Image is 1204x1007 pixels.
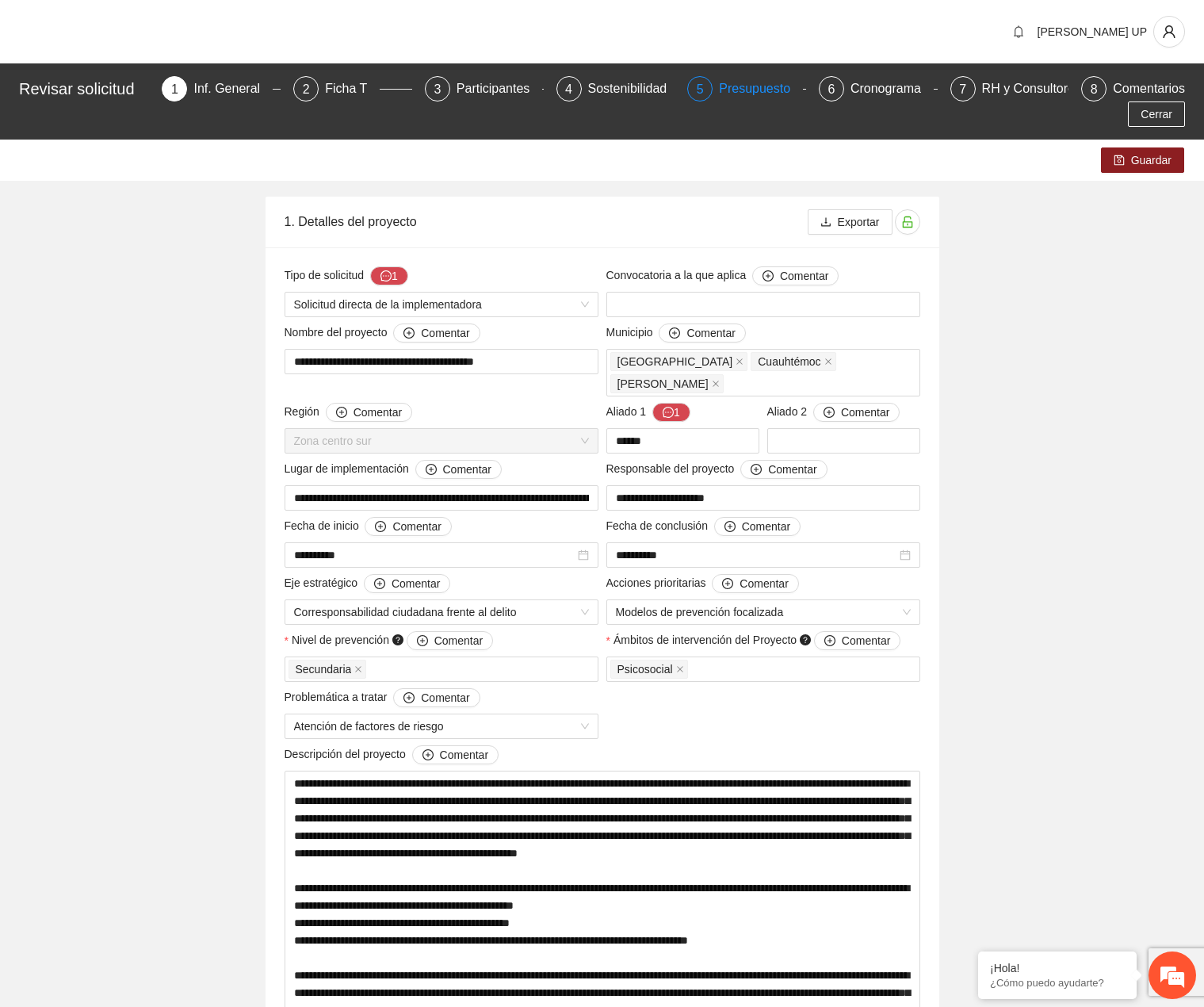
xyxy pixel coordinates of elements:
span: plus-circle [669,327,680,340]
span: Aquiles Serdán [610,374,724,393]
button: Fecha de inicio [365,517,451,536]
div: 2Ficha T [293,76,412,101]
span: plus-circle [374,578,385,591]
span: 5 [697,82,704,96]
div: 4Sostenibilidad [556,76,675,101]
span: save [1114,155,1125,167]
div: Presupuesto [719,76,803,101]
button: saveGuardar [1101,147,1184,173]
div: Sostenibilidad [588,76,680,101]
button: Convocatoria a la que aplica [752,266,839,285]
span: Problemática a tratar [285,688,480,707]
span: plus-circle [422,749,434,762]
span: plus-circle [426,464,437,477]
p: ¿Cómo puedo ayudarte? [990,977,1125,989]
span: question-circle [392,634,403,645]
span: Psicosocial [610,660,688,679]
span: Solicitud directa de la implementadora [294,293,589,316]
div: 1Inf. General [162,76,281,101]
span: Cuauhtémoc [758,353,820,370]
span: Comentar [421,689,469,706]
span: Comentar [842,632,890,649]
span: message [380,270,392,283]
span: Ámbitos de intervención del Proyecto [613,631,900,650]
span: Lugar de implementación [285,460,502,479]
span: bell [1007,25,1030,38]
div: Cronograma [850,76,934,101]
span: Nombre del proyecto [285,324,480,343]
span: Comentar [742,518,790,535]
span: Comentar [354,404,402,421]
span: user [1154,25,1184,39]
span: Cerrar [1141,105,1172,123]
span: Acciones prioritarias [606,574,799,593]
span: Comentar [421,324,469,342]
span: Guardar [1131,151,1172,169]
div: Minimizar ventana de chat en vivo [260,8,298,46]
span: plus-circle [403,692,415,705]
button: Región [326,403,412,422]
div: RH y Consultores [982,76,1094,101]
button: Eje estratégico [364,574,450,593]
span: Cuauhtémoc [751,352,835,371]
span: Comentar [440,746,488,764]
span: Atención de factores de riesgo [294,714,589,738]
div: 5Presupuesto [687,76,806,101]
button: Ámbitos de intervención del Proyecto question-circle [814,631,900,650]
span: plus-circle [724,521,736,534]
span: Comentar [392,518,441,535]
span: 3 [434,82,441,96]
div: Revisar solicitud [19,76,152,101]
span: Tipo de solicitud [285,266,408,285]
span: Fecha de conclusión [606,517,801,536]
span: close [676,665,684,673]
span: plus-circle [722,578,733,591]
button: Fecha de conclusión [714,517,801,536]
div: ¡Hola! [990,962,1125,974]
div: 1. Detalles del proyecto [285,199,808,244]
span: unlock [896,216,919,228]
span: Modelos de prevención focalizada [616,600,911,624]
button: user [1153,16,1185,48]
span: question-circle [800,634,811,645]
textarea: Escriba su mensaje y pulse “Intro” [8,433,302,488]
span: Secundaria [289,660,367,679]
span: Municipio [606,324,746,343]
span: plus-circle [403,327,415,340]
span: 4 [565,82,572,96]
button: Tipo de solicitud [370,266,408,285]
span: Convocatoria a la que aplica [606,266,839,285]
span: 6 [828,82,835,96]
span: Aliado 2 [767,403,900,422]
span: 1 [171,82,178,96]
button: Descripción del proyecto [412,745,499,764]
span: 7 [959,82,966,96]
span: Zona centro sur [294,429,589,453]
span: Exportar [838,213,880,231]
button: bell [1006,19,1031,44]
span: close [824,358,832,366]
span: Eje estratégico [285,574,451,593]
span: plus-circle [336,407,347,419]
span: Chihuahua [610,352,748,371]
div: Comentarios [1113,76,1185,101]
span: Región [285,403,413,422]
button: Nombre del proyecto [393,324,480,343]
span: Comentar [841,404,889,421]
span: 2 [303,82,310,96]
span: Comentar [740,575,788,592]
button: downloadExportar [808,209,892,235]
div: Participantes [457,76,543,101]
button: Acciones prioritarias [712,574,798,593]
span: [PERSON_NAME] [617,375,709,392]
span: plus-circle [824,407,835,419]
div: 8Comentarios [1081,76,1185,101]
button: Responsable del proyecto [740,460,827,479]
span: Responsable del proyecto [606,460,828,479]
span: Estamos en línea. [92,212,219,372]
span: close [736,358,743,366]
span: close [712,380,720,388]
span: plus-circle [763,270,774,283]
span: Comentar [686,324,735,342]
span: Comentar [780,267,828,285]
